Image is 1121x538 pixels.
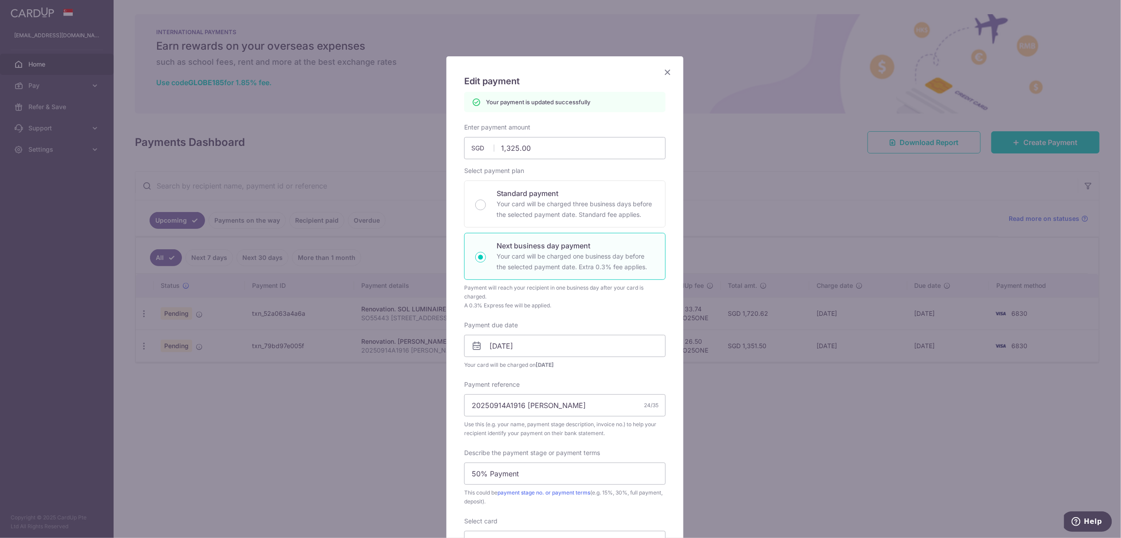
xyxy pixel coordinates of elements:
[497,489,590,496] a: payment stage no. or payment terms
[464,74,666,88] h5: Edit payment
[464,137,666,159] input: 0.00
[464,361,666,369] span: Your card will be charged on
[464,517,497,526] label: Select card
[497,199,655,220] p: Your card will be charged three business days before the selected payment date. Standard fee appl...
[464,448,600,457] label: Describe the payment stage or payment terms
[1064,511,1112,534] iframe: Opens a widget where you can find more information
[486,98,590,106] p: Your payment is updated successfully
[464,123,530,132] label: Enter payment amount
[497,188,655,199] p: Standard payment
[644,401,659,410] div: 24/35
[464,321,518,330] label: Payment due date
[662,67,673,78] button: Close
[497,240,655,251] p: Next business day payment
[464,166,524,175] label: Select payment plan
[471,144,494,153] span: SGD
[464,335,666,357] input: DD / MM / YYYY
[536,361,554,368] span: [DATE]
[464,380,520,389] label: Payment reference
[464,420,666,438] span: Use this (e.g. your name, payment stage description, invoice no.) to help your recipient identify...
[464,488,666,506] span: This could be (e.g. 15%, 30%, full payment, deposit).
[497,251,655,272] p: Your card will be charged one business day before the selected payment date. Extra 0.3% fee applies.
[464,301,666,310] div: A 0.3% Express fee will be applied.
[464,283,666,301] div: Payment will reach your recipient in one business day after your card is charged.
